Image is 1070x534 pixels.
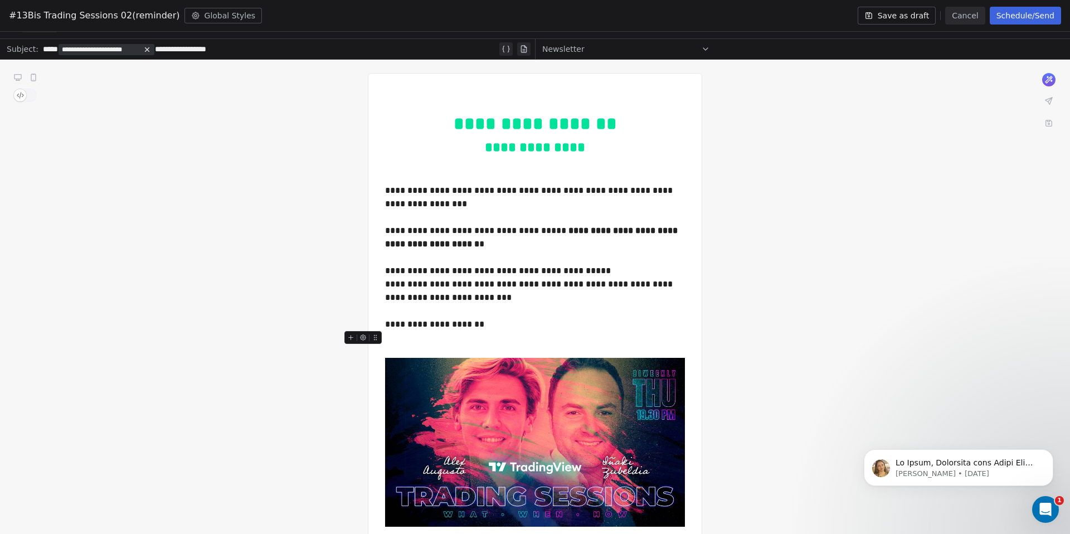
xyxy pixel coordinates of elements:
iframe: Intercom live chat [1032,496,1059,523]
button: Schedule/Send [990,7,1061,25]
span: #13Bis Trading Sessions 02(reminder) [9,9,180,22]
button: Save as draft [858,7,936,25]
span: Newsletter [542,43,585,55]
button: Global Styles [184,8,262,23]
span: 1 [1055,496,1064,505]
button: Cancel [945,7,985,25]
span: Subject: [7,43,38,58]
iframe: Intercom notifications message [847,426,1070,504]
